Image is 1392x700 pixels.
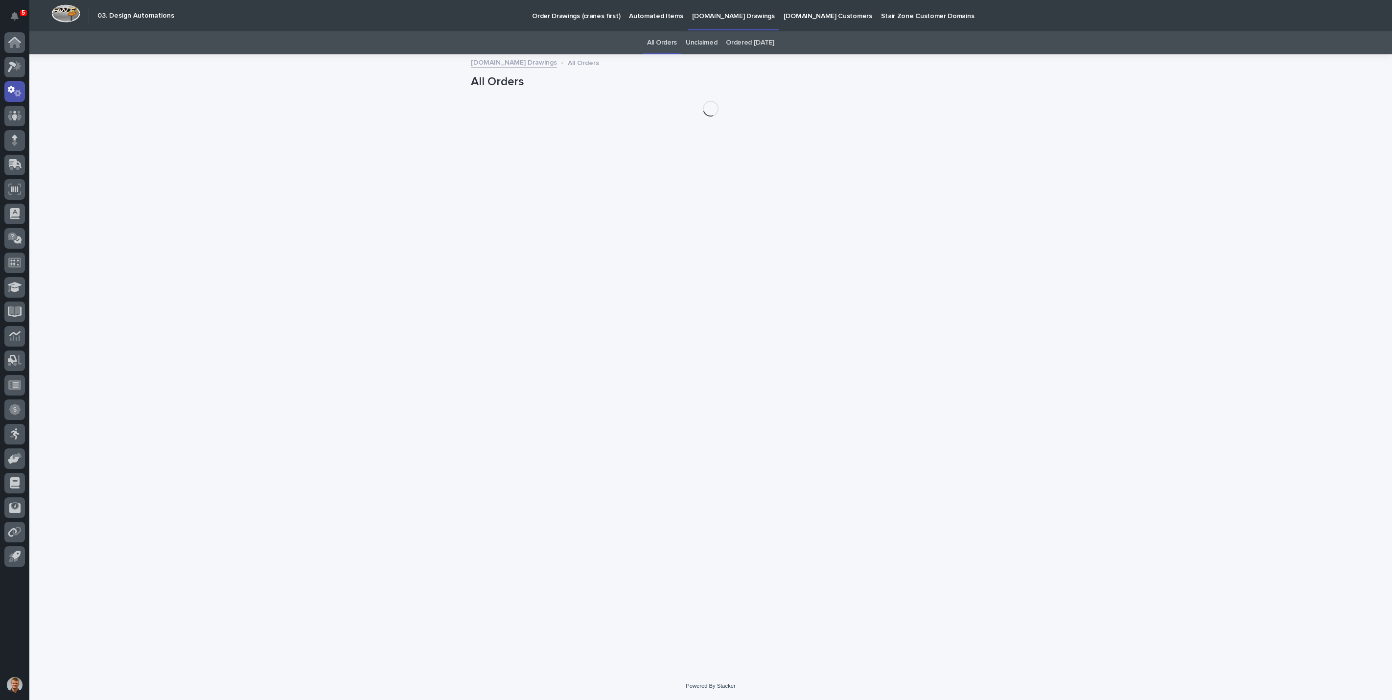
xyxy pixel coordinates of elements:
[12,12,25,27] div: Notifications5
[4,6,25,26] button: Notifications
[647,31,677,54] a: All Orders
[22,9,25,16] p: 5
[471,75,951,89] h1: All Orders
[568,57,599,68] p: All Orders
[726,31,774,54] a: Ordered [DATE]
[97,12,174,20] h2: 03. Design Automations
[471,56,557,68] a: [DOMAIN_NAME] Drawings
[686,683,735,689] a: Powered By Stacker
[4,675,25,695] button: users-avatar
[686,31,717,54] a: Unclaimed
[51,4,80,23] img: Workspace Logo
